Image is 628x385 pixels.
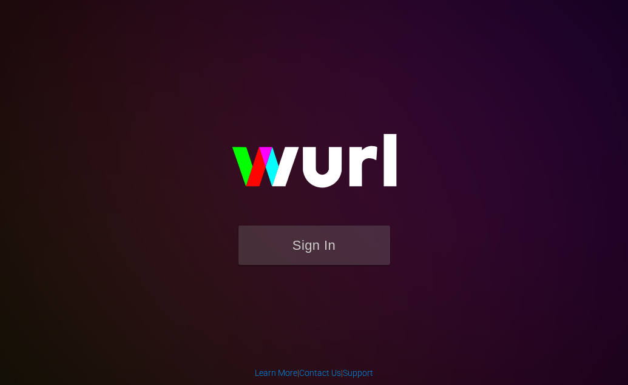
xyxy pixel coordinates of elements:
[238,226,390,265] button: Sign In
[255,368,297,378] a: Learn More
[343,368,373,378] a: Support
[299,368,341,378] a: Contact Us
[193,108,436,226] img: wurl-logo-on-black-223613ac3d8ba8fe6dc639794a292ebdb59501304c7dfd60c99c58986ef67473.svg
[255,367,373,379] div: | |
